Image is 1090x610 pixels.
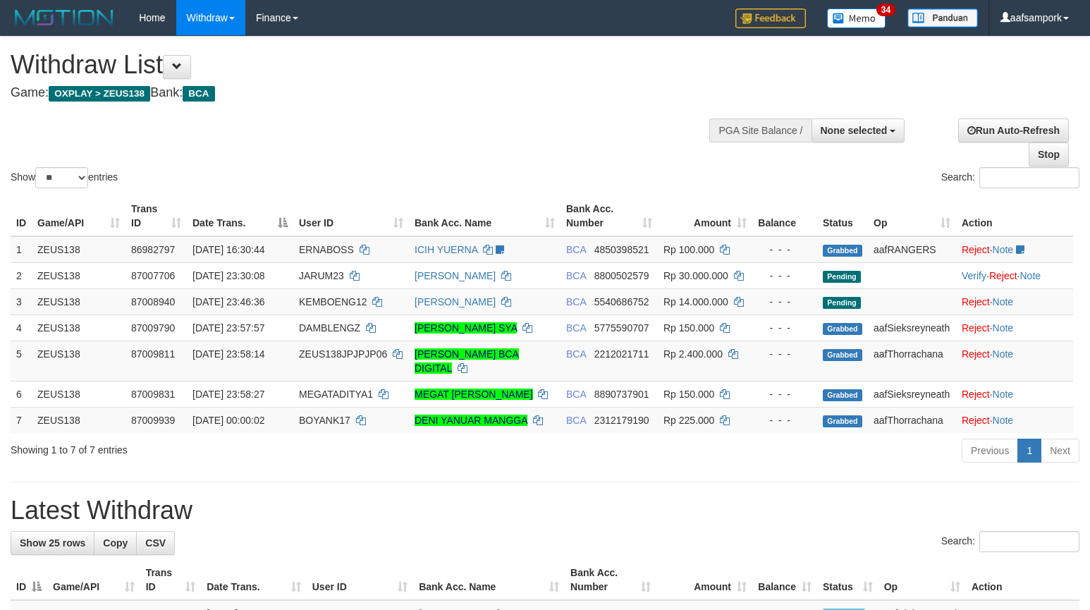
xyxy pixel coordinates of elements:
span: Grabbed [823,245,862,257]
a: Previous [962,439,1018,463]
span: Pending [823,297,861,309]
td: · [956,407,1073,433]
label: Search: [941,167,1079,188]
span: Rp 100.000 [663,244,714,255]
a: Reject [962,348,990,360]
td: 2 [11,262,32,288]
span: None selected [821,125,888,136]
span: 87009831 [131,389,175,400]
th: Op: activate to sort column ascending [878,560,966,600]
a: [PERSON_NAME] [415,270,496,281]
th: Bank Acc. Name: activate to sort column ascending [409,196,561,236]
td: · [956,236,1073,263]
td: aafThorrachana [868,407,956,433]
a: [PERSON_NAME] BCA DIGITAL [415,348,519,374]
label: Show entries [11,167,118,188]
span: BCA [566,389,586,400]
th: Balance [752,196,817,236]
th: Action [966,560,1079,600]
td: ZEUS138 [32,288,125,315]
th: Date Trans.: activate to sort column descending [187,196,293,236]
th: ID [11,196,32,236]
div: Showing 1 to 7 of 7 entries [11,437,443,457]
td: ZEUS138 [32,236,125,263]
span: Rp 14.000.000 [663,296,728,307]
span: [DATE] 16:30:44 [192,244,264,255]
th: Bank Acc. Number: activate to sort column ascending [565,560,656,600]
td: ZEUS138 [32,407,125,433]
a: ICIH YUERNA [415,244,477,255]
td: · [956,315,1073,341]
td: · [956,341,1073,381]
span: Show 25 rows [20,537,85,549]
a: Note [1019,270,1041,281]
th: Op: activate to sort column ascending [868,196,956,236]
a: Reject [962,244,990,255]
div: - - - [758,321,812,335]
td: 1 [11,236,32,263]
span: Grabbed [823,389,862,401]
span: Copy [103,537,128,549]
span: BCA [183,86,214,102]
span: 87009939 [131,415,175,426]
a: Note [993,296,1014,307]
h4: Game: Bank: [11,86,713,100]
a: Note [993,389,1014,400]
span: Copy 8800502579 to clipboard [594,270,649,281]
th: Bank Acc. Name: activate to sort column ascending [413,560,565,600]
div: - - - [758,295,812,309]
td: 4 [11,315,32,341]
span: Rp 30.000.000 [663,270,728,281]
th: Status: activate to sort column ascending [817,560,878,600]
a: Verify [962,270,986,281]
span: ZEUS138JPJPJP06 [299,348,387,360]
span: Copy 4850398521 to clipboard [594,244,649,255]
input: Search: [979,531,1079,552]
div: - - - [758,413,812,427]
div: - - - [758,243,812,257]
span: Grabbed [823,349,862,361]
img: Feedback.jpg [735,8,806,28]
td: ZEUS138 [32,315,125,341]
span: 87007706 [131,270,175,281]
a: Show 25 rows [11,531,94,555]
td: ZEUS138 [32,381,125,407]
td: ZEUS138 [32,262,125,288]
select: Showentries [35,167,88,188]
span: [DATE] 23:30:08 [192,270,264,281]
th: Trans ID: activate to sort column ascending [140,560,202,600]
a: 1 [1017,439,1041,463]
a: [PERSON_NAME] SYA [415,322,517,334]
a: Next [1041,439,1079,463]
span: 87009790 [131,322,175,334]
th: Status [817,196,868,236]
th: Amount: activate to sort column ascending [656,560,752,600]
a: MEGAT [PERSON_NAME] [415,389,533,400]
span: BCA [566,348,586,360]
a: DENI YANUAR MANGGA [415,415,527,426]
h1: Withdraw List [11,51,713,79]
span: 87008940 [131,296,175,307]
td: ZEUS138 [32,341,125,381]
img: Button%20Memo.svg [827,8,886,28]
div: - - - [758,387,812,401]
span: MEGATADITYA1 [299,389,373,400]
th: Action [956,196,1073,236]
td: · [956,381,1073,407]
span: [DATE] 23:46:36 [192,296,264,307]
span: [DATE] 23:58:14 [192,348,264,360]
span: OXPLAY > ZEUS138 [49,86,150,102]
a: Note [993,415,1014,426]
span: JARUM23 [299,270,344,281]
td: aafThorrachana [868,341,956,381]
th: Amount: activate to sort column ascending [658,196,752,236]
td: aafSieksreyneath [868,381,956,407]
a: Note [993,348,1014,360]
a: Reject [962,389,990,400]
a: Run Auto-Refresh [958,118,1069,142]
td: · [956,288,1073,315]
span: DAMBLENGZ [299,322,360,334]
span: [DATE] 23:57:57 [192,322,264,334]
span: Rp 225.000 [663,415,714,426]
span: [DATE] 23:58:27 [192,389,264,400]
